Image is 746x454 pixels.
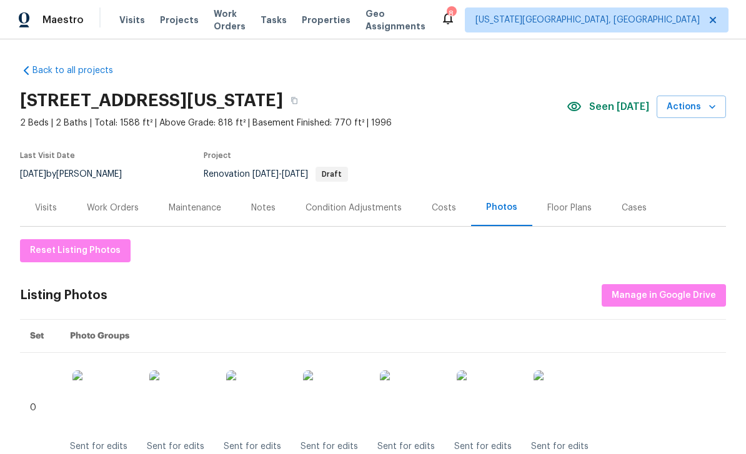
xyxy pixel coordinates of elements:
[60,320,726,353] th: Photo Groups
[531,440,589,453] div: Sent for edits
[204,170,348,179] span: Renovation
[317,170,347,178] span: Draft
[377,440,435,453] div: Sent for edits
[204,152,231,159] span: Project
[447,7,455,20] div: 8
[282,170,308,179] span: [DATE]
[547,202,592,214] div: Floor Plans
[251,202,276,214] div: Notes
[70,440,127,453] div: Sent for edits
[454,440,512,453] div: Sent for edits
[20,117,567,129] span: 2 Beds | 2 Baths | Total: 1588 ft² | Above Grade: 818 ft² | Basement Finished: 770 ft² | 1996
[35,202,57,214] div: Visits
[20,152,75,159] span: Last Visit Date
[119,14,145,26] span: Visits
[301,440,358,453] div: Sent for edits
[42,14,84,26] span: Maestro
[602,284,726,307] button: Manage in Google Drive
[261,16,287,24] span: Tasks
[366,7,425,32] span: Geo Assignments
[252,170,279,179] span: [DATE]
[252,170,308,179] span: -
[87,202,139,214] div: Work Orders
[657,96,726,119] button: Actions
[20,320,60,353] th: Set
[622,202,647,214] div: Cases
[302,14,351,26] span: Properties
[20,64,140,77] a: Back to all projects
[214,7,246,32] span: Work Orders
[169,202,221,214] div: Maintenance
[20,289,107,302] div: Listing Photos
[20,167,137,182] div: by [PERSON_NAME]
[432,202,456,214] div: Costs
[486,201,517,214] div: Photos
[612,288,716,303] span: Manage in Google Drive
[160,14,199,26] span: Projects
[30,243,121,259] span: Reset Listing Photos
[667,99,716,115] span: Actions
[283,89,306,112] button: Copy Address
[20,170,46,179] span: [DATE]
[20,94,283,107] h2: [STREET_ADDRESS][US_STATE]
[224,440,281,453] div: Sent for edits
[475,14,700,26] span: [US_STATE][GEOGRAPHIC_DATA], [GEOGRAPHIC_DATA]
[147,440,204,453] div: Sent for edits
[306,202,402,214] div: Condition Adjustments
[20,239,131,262] button: Reset Listing Photos
[589,101,649,113] span: Seen [DATE]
